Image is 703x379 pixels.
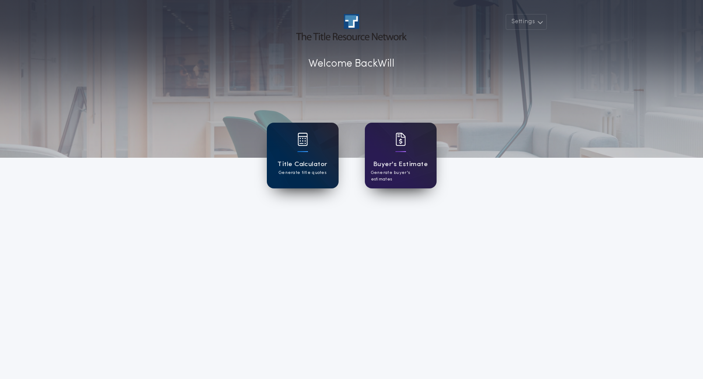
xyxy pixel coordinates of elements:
[267,123,339,188] a: card iconTitle CalculatorGenerate title quotes
[279,170,326,176] p: Generate title quotes
[277,159,327,170] h1: Title Calculator
[297,133,308,146] img: card icon
[365,123,437,188] a: card iconBuyer's EstimateGenerate buyer's estimates
[395,133,406,146] img: card icon
[296,14,406,40] img: account-logo
[373,159,428,170] h1: Buyer's Estimate
[506,14,547,30] button: Settings
[371,170,430,183] p: Generate buyer's estimates
[308,56,395,72] p: Welcome Back Will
